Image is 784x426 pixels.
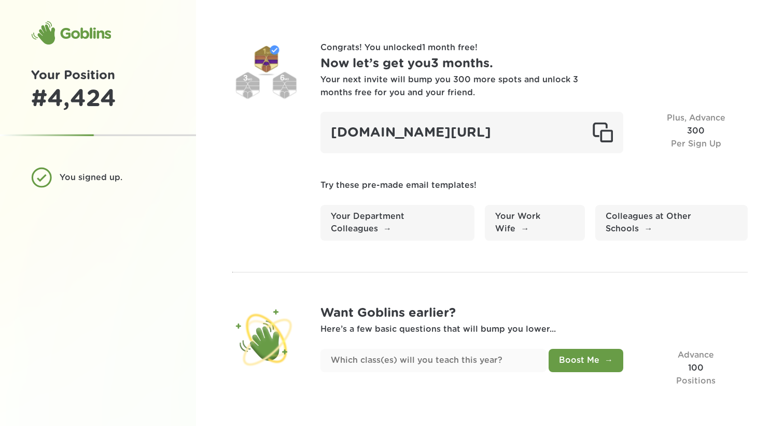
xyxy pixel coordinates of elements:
div: 100 [644,349,748,387]
span: Per Sign Up [671,140,721,148]
div: Goblins [31,21,111,46]
a: Your Work Wife [485,205,585,241]
h1: Your Position [31,66,165,85]
a: Colleagues at Other Schools [595,205,748,241]
h1: Want Goblins earlier? [320,304,748,323]
span: Positions [676,377,716,385]
div: # 4,424 [31,85,165,113]
p: Congrats! You unlocked 1 month free ! [320,41,748,54]
a: Your Department Colleagues [320,205,474,241]
div: You signed up. [60,171,157,184]
input: Which class(es) will you teach this year? [320,349,547,372]
div: Your next invite will bump you 300 more spots and unlock 3 months free for you and your friend. [320,74,580,99]
span: Plus, Advance [667,114,725,122]
div: [DOMAIN_NAME][URL] [320,112,623,153]
button: Boost Me [549,349,623,372]
p: Try these pre-made email templates! [320,179,748,192]
div: 300 [644,112,748,153]
p: Here’s a few basic questions that will bump you lower... [320,323,748,336]
span: Advance [678,351,714,359]
h1: Now let’s get you 3 months . [320,54,748,74]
